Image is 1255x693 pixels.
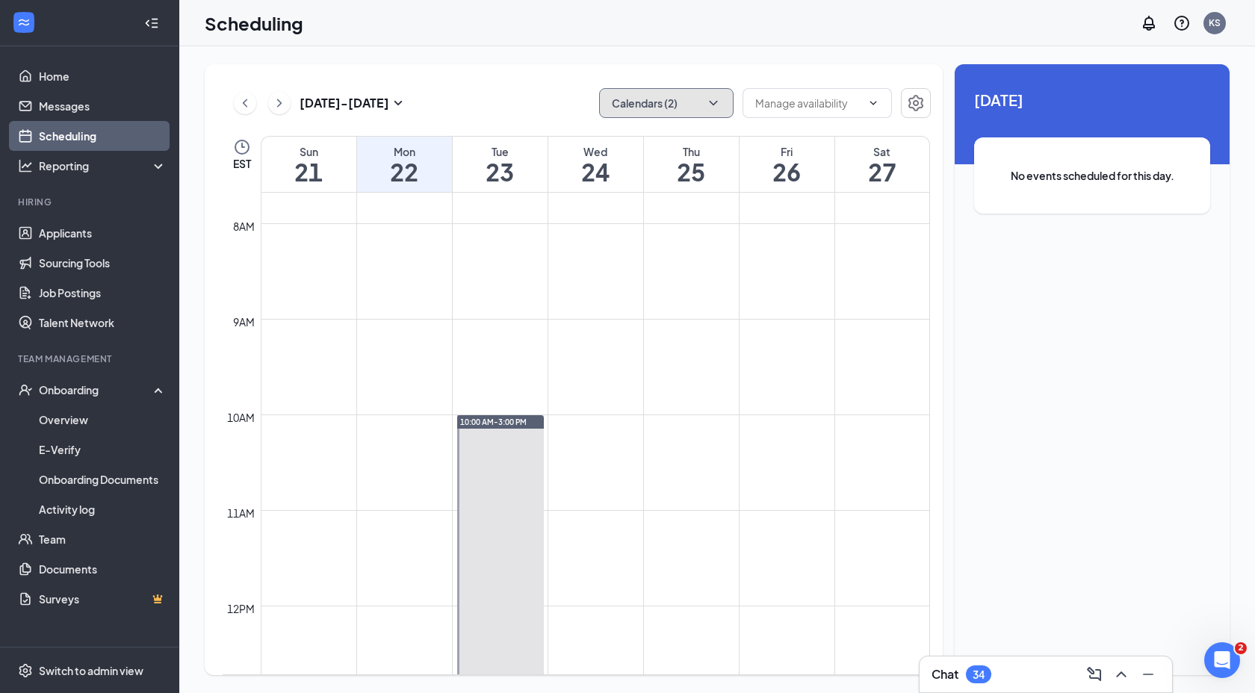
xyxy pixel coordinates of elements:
button: ChevronRight [268,92,291,114]
svg: Clock [233,138,251,156]
svg: Notifications [1140,14,1158,32]
div: 8am [230,218,258,234]
a: Overview [39,405,167,435]
a: Sourcing Tools [39,248,167,278]
div: Sat [835,144,930,159]
button: ChevronUp [1109,662,1133,686]
button: ComposeMessage [1082,662,1106,686]
a: September 21, 2025 [261,137,356,192]
h1: 27 [835,159,930,184]
div: Hiring [18,196,164,208]
h1: 25 [644,159,739,184]
a: Team [39,524,167,554]
svg: SmallChevronDown [389,94,407,112]
div: Thu [644,144,739,159]
a: Documents [39,554,167,584]
h1: 23 [453,159,548,184]
a: SurveysCrown [39,584,167,614]
a: September 26, 2025 [740,137,834,192]
a: Onboarding Documents [39,464,167,494]
span: [DATE] [974,88,1210,111]
svg: Analysis [18,158,33,173]
svg: ChevronRight [272,94,287,112]
a: September 24, 2025 [548,137,643,192]
svg: ChevronDown [706,96,721,111]
a: Job Postings [39,278,167,308]
svg: Settings [907,94,925,112]
div: Switch to admin view [39,663,143,678]
svg: ChevronDown [867,97,879,109]
div: KS [1209,16,1221,29]
div: Onboarding [39,382,154,397]
button: Settings [901,88,931,118]
iframe: Intercom live chat [1204,642,1240,678]
div: Reporting [39,158,167,173]
svg: ChevronUp [1112,665,1130,683]
h1: 22 [357,159,452,184]
h1: Scheduling [205,10,303,36]
a: September 23, 2025 [453,137,548,192]
svg: WorkstreamLogo [16,15,31,30]
div: Sun [261,144,356,159]
button: Minimize [1136,662,1160,686]
span: 2 [1235,642,1247,654]
a: Applicants [39,218,167,248]
input: Manage availability [755,95,861,111]
a: September 27, 2025 [835,137,930,192]
a: Home [39,61,167,91]
a: September 22, 2025 [357,137,452,192]
svg: Settings [18,663,33,678]
button: ChevronLeft [234,92,256,114]
a: Activity log [39,494,167,524]
button: Calendars (2)ChevronDown [599,88,734,118]
a: September 25, 2025 [644,137,739,192]
svg: Collapse [144,16,159,31]
div: 10am [224,409,258,426]
span: EST [233,156,251,171]
div: Tue [453,144,548,159]
a: Messages [39,91,167,121]
svg: ChevronLeft [238,94,252,112]
h1: 24 [548,159,643,184]
svg: UserCheck [18,382,33,397]
div: Fri [740,144,834,159]
div: Mon [357,144,452,159]
div: Wed [548,144,643,159]
h3: [DATE] - [DATE] [300,95,389,111]
div: 9am [230,314,258,330]
svg: ComposeMessage [1085,665,1103,683]
a: Scheduling [39,121,167,151]
h1: 21 [261,159,356,184]
span: No events scheduled for this day. [1004,167,1180,184]
div: 11am [224,505,258,521]
svg: QuestionInfo [1173,14,1191,32]
div: 34 [973,668,985,681]
h1: 26 [740,159,834,184]
svg: Minimize [1139,665,1157,683]
div: 12pm [224,600,258,617]
h3: Chat [932,666,958,683]
a: Talent Network [39,308,167,338]
div: Team Management [18,352,164,365]
span: 10:00 AM-3:00 PM [460,417,527,427]
a: E-Verify [39,435,167,464]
